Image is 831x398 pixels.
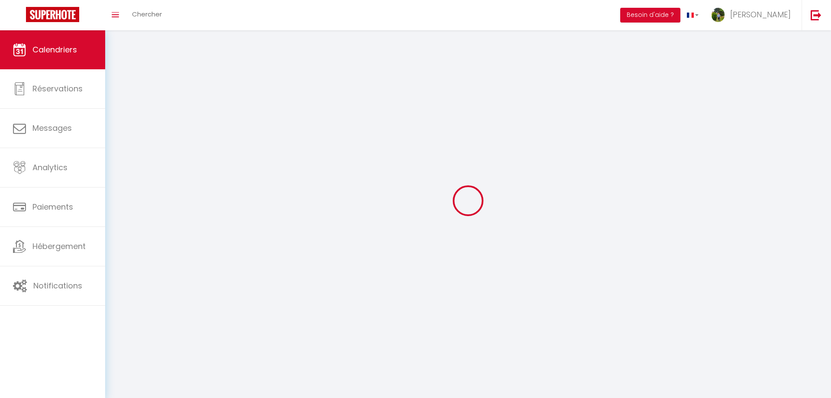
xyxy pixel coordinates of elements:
img: ... [712,8,725,22]
span: Paiements [32,201,73,212]
img: logout [811,10,821,20]
img: Super Booking [26,7,79,22]
span: Calendriers [32,44,77,55]
span: Messages [32,123,72,133]
span: Notifications [33,280,82,291]
button: Besoin d'aide ? [620,8,680,23]
span: Réservations [32,83,83,94]
span: Chercher [132,10,162,19]
span: Hébergement [32,241,86,252]
span: [PERSON_NAME] [730,9,791,20]
span: Analytics [32,162,68,173]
